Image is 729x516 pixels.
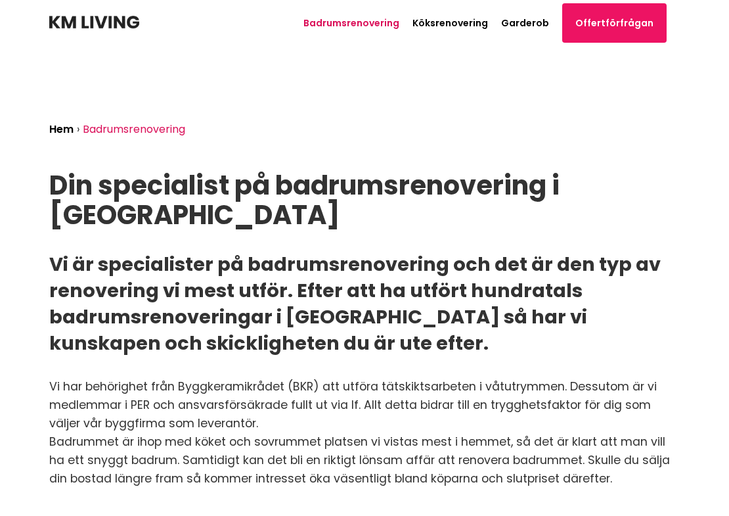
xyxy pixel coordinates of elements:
a: Hem [49,122,74,137]
li: Badrumsrenovering [83,120,188,139]
a: Badrumsrenovering [303,16,399,30]
p: Vi har behörighet från Byggkeramikrådet (BKR) att utföra tätskiktsarbeten i våtutrymmen. Dessutom... [49,377,680,488]
h2: Vi är specialister på badrumsrenovering och det är den typ av renovering vi mest utför. Efter att... [49,251,680,356]
a: Garderob [501,16,549,30]
a: Köksrenovering [412,16,488,30]
li: › [77,120,83,139]
h1: Din specialist på badrumsrenovering i [GEOGRAPHIC_DATA] [49,171,680,230]
img: KM Living [49,16,139,29]
a: Offertförfrågan [562,3,667,43]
